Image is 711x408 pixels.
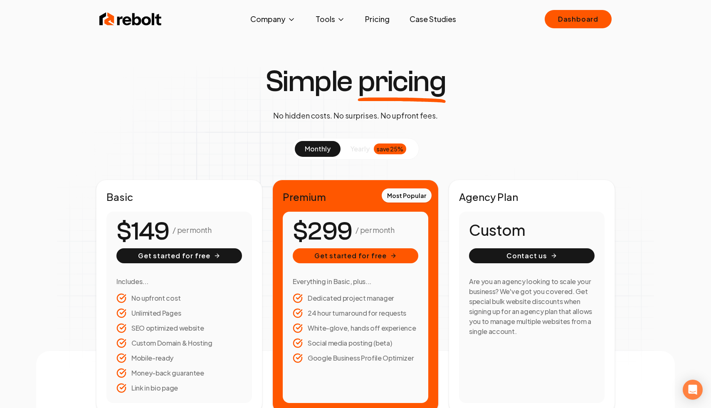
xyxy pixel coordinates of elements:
[341,141,416,157] button: yearlysave 25%
[309,11,352,27] button: Tools
[355,224,394,236] p: / per month
[295,141,341,157] button: monthly
[116,383,242,393] li: Link in bio page
[293,338,418,348] li: Social media posting (beta)
[293,277,418,287] h3: Everything in Basic, plus...
[293,293,418,303] li: Dedicated project manager
[116,308,242,318] li: Unlimited Pages
[116,213,169,250] number-flow-react: $149
[293,213,352,250] number-flow-react: $299
[173,224,211,236] p: / per month
[293,353,418,363] li: Google Business Profile Optimizer
[305,144,331,153] span: monthly
[351,144,370,154] span: yearly
[116,338,242,348] li: Custom Domain & Hosting
[116,248,242,263] button: Get started for free
[293,323,418,333] li: White-glove, hands off experience
[116,293,242,303] li: No upfront cost
[244,11,302,27] button: Company
[382,188,432,203] div: Most Popular
[293,308,418,318] li: 24 hour turnaround for requests
[116,277,242,287] h3: Includes...
[459,190,605,203] h2: Agency Plan
[99,11,162,27] img: Rebolt Logo
[683,380,703,400] div: Open Intercom Messenger
[469,222,595,238] h1: Custom
[106,190,252,203] h2: Basic
[273,110,438,121] p: No hidden costs. No surprises. No upfront fees.
[265,67,446,96] h1: Simple
[116,368,242,378] li: Money-back guarantee
[283,190,428,203] h2: Premium
[545,10,612,28] a: Dashboard
[116,353,242,363] li: Mobile-ready
[358,11,396,27] a: Pricing
[358,67,446,96] span: pricing
[469,248,595,263] button: Contact us
[403,11,463,27] a: Case Studies
[374,143,406,154] div: save 25%
[293,248,418,263] button: Get started for free
[469,277,595,336] h3: Are you an agency looking to scale your business? We've got you covered. Get special bulk website...
[116,323,242,333] li: SEO optimized website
